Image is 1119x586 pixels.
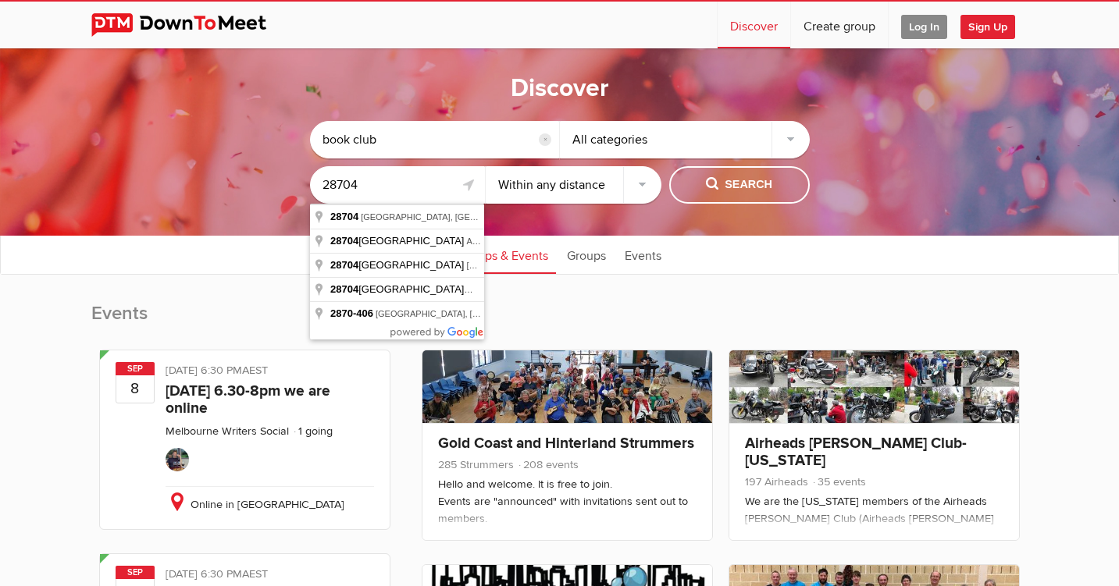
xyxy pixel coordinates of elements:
[292,424,333,438] li: 1 going
[559,235,614,274] a: Groups
[330,259,358,271] span: 28704
[511,73,609,105] h1: Discover
[166,566,374,586] div: [DATE] 6:30 PM
[330,283,466,295] span: [GEOGRAPHIC_DATA]
[745,434,967,470] a: Airheads [PERSON_NAME] Club-[US_STATE]
[438,434,694,453] a: Gold Coast and Hinterland Strummers
[116,566,155,579] span: Sep
[960,2,1028,48] a: Sign Up
[330,307,373,319] span: 2870-406
[116,362,155,375] span: Sep
[116,375,154,403] b: 8
[889,2,960,48] a: Log In
[617,235,669,274] a: Events
[166,382,330,417] a: [DATE] 6.30-8pm we are online
[330,211,358,222] span: 28704
[310,121,560,158] input: Search...
[451,235,556,274] a: Groups & Events
[517,458,579,471] span: 208 events
[466,261,744,270] span: [GEOGRAPHIC_DATA], [GEOGRAPHIC_DATA], [GEOGRAPHIC_DATA]
[706,176,772,194] span: Search
[791,2,888,48] a: Create group
[901,15,947,39] span: Log In
[718,2,790,48] a: Discover
[166,362,374,382] div: [DATE] 6:30 PM
[330,235,466,247] span: [GEOGRAPHIC_DATA]
[438,458,514,471] span: 285 Strummers
[91,13,290,37] img: DownToMeet
[669,166,810,204] button: Search
[560,121,810,158] div: All categories
[745,475,808,488] span: 197 Airheads
[166,424,289,438] a: Melbourne Writers Social
[330,259,466,271] span: [GEOGRAPHIC_DATA]
[242,364,268,377] span: Australia/Sydney
[330,283,358,295] span: 28704
[466,236,687,246] span: Ardmore, [GEOGRAPHIC_DATA], [GEOGRAPHIC_DATA]
[166,448,189,471] img: MatClarke
[330,235,358,247] span: 28704
[310,166,486,204] input: Location or ZIP-Code
[242,567,268,581] span: Australia/Sydney
[91,301,398,342] h2: Events
[811,475,866,488] span: 35 events
[414,301,1028,342] h2: Groups
[960,15,1015,39] span: Sign Up
[376,309,559,318] span: [GEOGRAPHIC_DATA], [GEOGRAPHIC_DATA]
[191,498,344,511] span: Online in [GEOGRAPHIC_DATA]
[361,212,639,222] span: [GEOGRAPHIC_DATA], [GEOGRAPHIC_DATA], [GEOGRAPHIC_DATA]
